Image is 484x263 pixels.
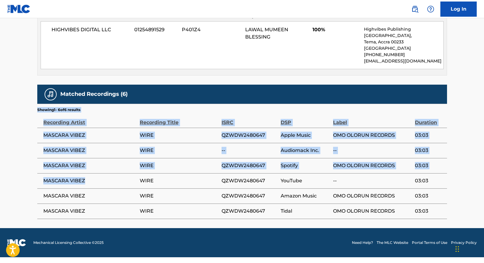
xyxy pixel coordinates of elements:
[333,192,412,200] span: OMO OLORUN RECORDS
[281,113,330,126] div: DSP
[47,91,54,98] img: Matched Recordings
[222,192,278,200] span: QZWDW2480647
[364,52,443,58] p: [PHONE_NUMBER]
[333,132,412,139] span: OMO OLORUN RECORDS
[456,240,459,258] div: Drag
[352,240,373,245] a: Need Help?
[52,26,130,33] span: HIGHVIBES DIGITAL LLC
[281,147,330,154] span: Audiomack Inc.
[364,26,443,32] p: Highvibes Publishing
[412,240,447,245] a: Portal Terms of Use
[364,32,443,39] p: [GEOGRAPHIC_DATA],
[425,3,437,15] div: Help
[454,234,484,263] iframe: Chat Widget
[222,162,278,169] span: QZWDW2480647
[140,132,219,139] span: WIRE
[140,177,219,184] span: WIRE
[222,177,278,184] span: QZWDW2480647
[222,132,278,139] span: QZWDW2480647
[415,113,444,126] div: Duration
[182,26,241,33] span: P401Z4
[140,162,219,169] span: WIRE
[222,113,278,126] div: ISRC
[281,177,330,184] span: YouTube
[281,192,330,200] span: Amazon Music
[281,132,330,139] span: Apple Music
[140,192,219,200] span: WIRE
[364,39,443,45] p: Tema, Accra 00233
[43,177,137,184] span: MASCARA VIBEZ
[134,26,177,33] span: 01254891529
[140,147,219,154] span: WIRE
[245,27,288,40] span: LAWAL MUMEEN BLESSING
[37,107,80,113] p: Showing 1 - 6 of 6 results
[364,58,443,64] p: [EMAIL_ADDRESS][DOMAIN_NAME]
[33,240,104,245] span: Mechanical Licensing Collective © 2025
[43,147,137,154] span: MASCARA VIBEZ
[140,113,219,126] div: Recording Title
[415,162,444,169] span: 03:03
[333,177,412,184] span: --
[333,113,412,126] div: Label
[415,132,444,139] span: 03:03
[43,132,137,139] span: MASCARA VIBEZ
[43,113,137,126] div: Recording Artist
[60,91,128,98] h5: Matched Recordings (6)
[415,177,444,184] span: 03:03
[281,162,330,169] span: Spotify
[7,239,26,246] img: logo
[43,162,137,169] span: MASCARA VIBEZ
[440,2,477,17] a: Log In
[333,207,412,215] span: OMO OLORUN RECORDS
[7,5,31,13] img: MLC Logo
[43,207,137,215] span: MASCARA VIBEZ
[222,147,278,154] span: --
[377,240,408,245] a: The MLC Website
[140,207,219,215] span: WIRE
[333,147,412,154] span: --
[411,5,419,13] img: search
[281,207,330,215] span: Tidal
[415,192,444,200] span: 03:03
[312,26,359,33] span: 100%
[43,192,137,200] span: MASCARA VIBEZ
[415,207,444,215] span: 03:03
[333,162,412,169] span: OMO OLORUN RECORDS
[409,3,421,15] a: Public Search
[451,240,477,245] a: Privacy Policy
[427,5,434,13] img: help
[415,147,444,154] span: 03:03
[364,45,443,52] p: [GEOGRAPHIC_DATA]
[222,207,278,215] span: QZWDW2480647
